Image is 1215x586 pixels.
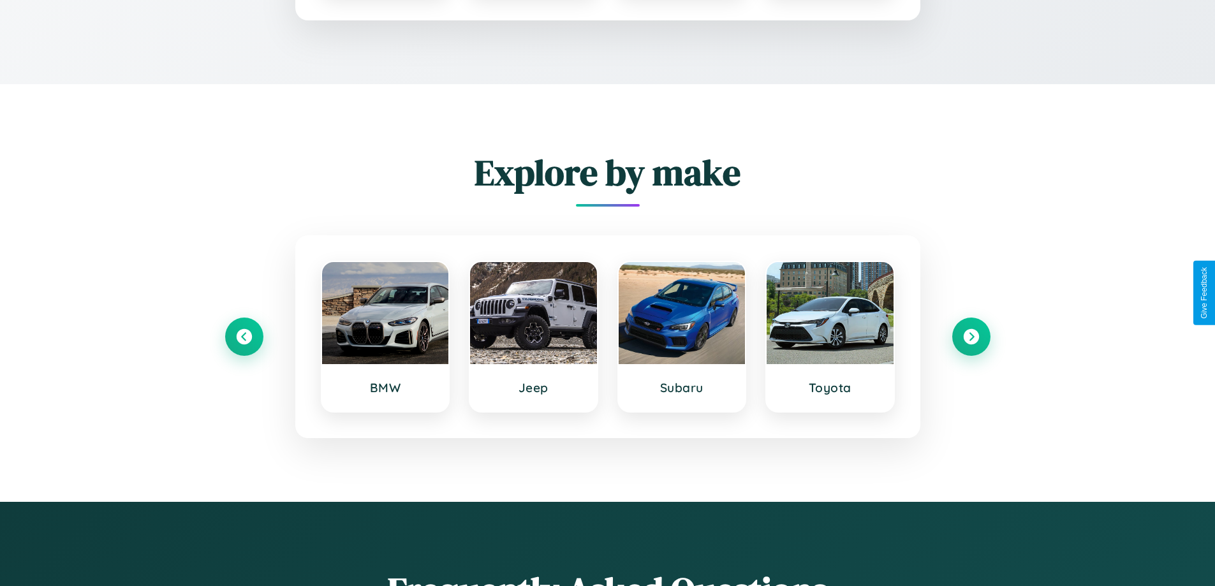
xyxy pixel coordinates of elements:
[631,380,733,395] h3: Subaru
[1200,267,1209,319] div: Give Feedback
[225,148,990,197] h2: Explore by make
[779,380,881,395] h3: Toyota
[483,380,584,395] h3: Jeep
[335,380,436,395] h3: BMW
